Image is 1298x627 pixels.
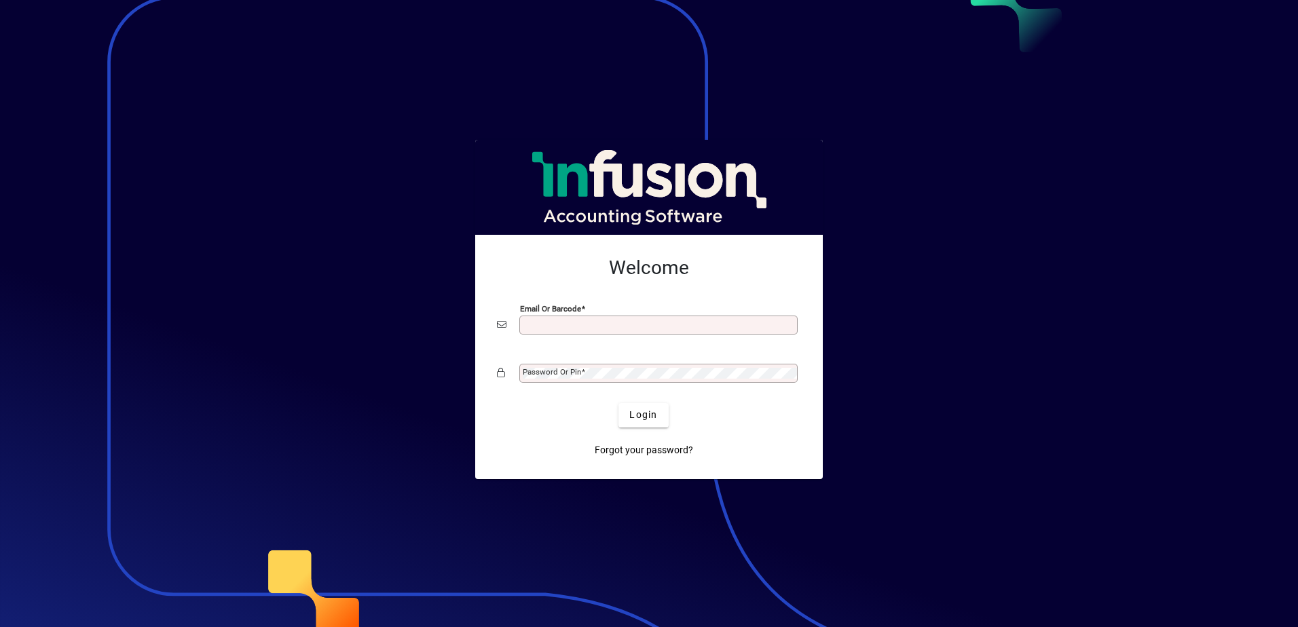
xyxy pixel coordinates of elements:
[523,367,581,377] mat-label: Password or Pin
[589,438,699,463] a: Forgot your password?
[520,303,581,313] mat-label: Email or Barcode
[629,408,657,422] span: Login
[595,443,693,457] span: Forgot your password?
[618,403,668,427] button: Login
[497,256,801,280] h2: Welcome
